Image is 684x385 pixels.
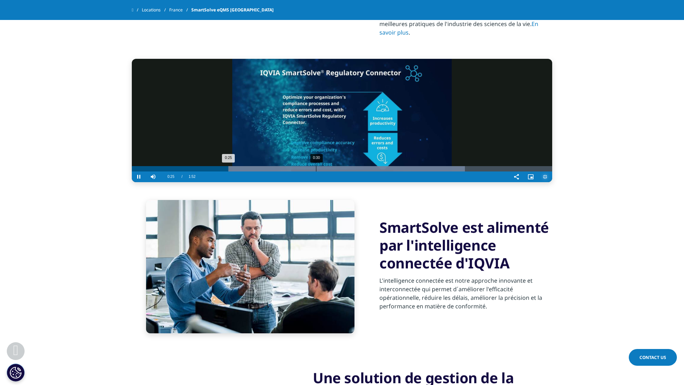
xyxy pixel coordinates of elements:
[379,219,552,272] h3: SmartSolve est alimenté par l'intelligence connectée d'IQVIA
[167,171,174,182] span: 0:25
[524,171,538,182] button: Picture-in-Picture
[538,171,552,182] button: Exit Fullscreen
[379,276,552,315] p: L'intelligence connectée est notre approche innovante et interconnectée qui permet d´améliorer l'...
[629,349,677,366] a: Contact Us
[7,364,25,381] button: Paramètres des cookies
[132,59,552,182] video-js: Video Player
[181,175,182,179] span: /
[146,171,160,182] button: Mute
[191,4,274,16] span: SmartSolve eQMS [GEOGRAPHIC_DATA]
[509,171,524,182] button: Partager
[132,171,146,182] button: Pause
[142,4,169,16] a: Locations
[169,4,191,16] a: France
[132,166,552,171] div: Progress Bar
[639,354,666,360] span: Contact Us
[188,171,195,182] span: 1:52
